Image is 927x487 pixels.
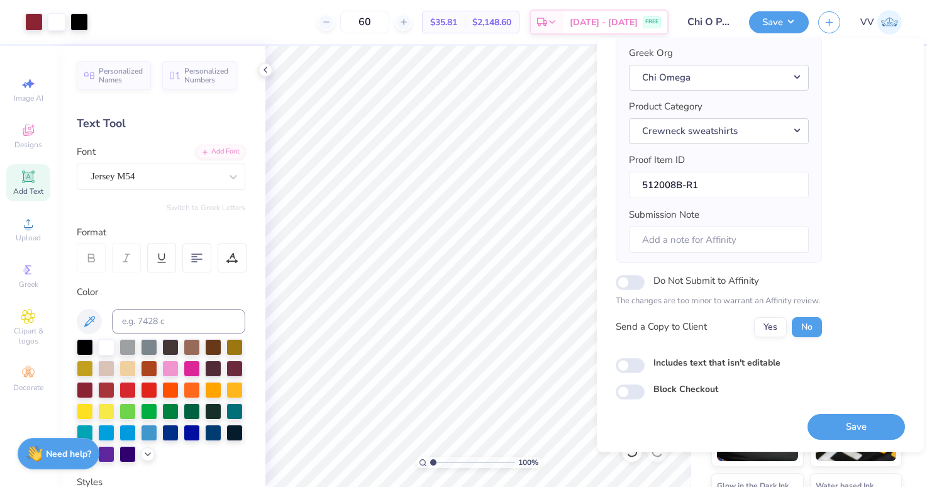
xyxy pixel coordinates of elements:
span: VV [860,15,874,30]
span: Personalized Names [99,67,143,84]
input: – – [340,11,389,33]
label: Do Not Submit to Affinity [653,273,759,289]
span: Add Text [13,186,43,196]
label: Includes text that isn't editable [653,356,780,369]
a: VV [860,10,902,35]
div: Add Font [196,145,245,159]
input: Untitled Design [678,9,740,35]
input: Add a note for Affinity [629,227,809,254]
button: Yes [754,317,787,337]
span: [DATE] - [DATE] [570,16,638,29]
button: Save [749,11,809,33]
span: Designs [14,140,42,150]
label: Proof Item ID [629,154,685,168]
span: Greek [19,279,38,289]
span: $35.81 [430,16,457,29]
button: Switch to Greek Letters [167,203,245,213]
button: No [792,317,822,337]
input: e.g. 7428 c [112,309,245,334]
button: Crewneck sweatshirts [629,118,809,144]
span: Decorate [13,383,43,393]
strong: Need help? [46,448,91,460]
div: Color [77,285,245,299]
button: Save [808,414,905,440]
label: Submission Note [629,208,699,223]
span: FREE [645,18,658,26]
button: Chi Omega [629,65,809,91]
div: Format [77,225,247,240]
span: 100 % [518,457,538,468]
span: Image AI [14,93,43,103]
span: Upload [16,233,41,243]
img: Via Villanueva [877,10,902,35]
div: Text Tool [77,115,245,132]
p: The changes are too minor to warrant an Affinity review. [616,296,822,308]
span: $2,148.60 [472,16,511,29]
span: Personalized Numbers [184,67,229,84]
label: Font [77,145,96,159]
span: Clipart & logos [6,326,50,346]
label: Block Checkout [653,383,718,396]
label: Product Category [629,100,702,115]
div: Send a Copy to Client [616,320,707,335]
label: Greek Org [629,47,673,61]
